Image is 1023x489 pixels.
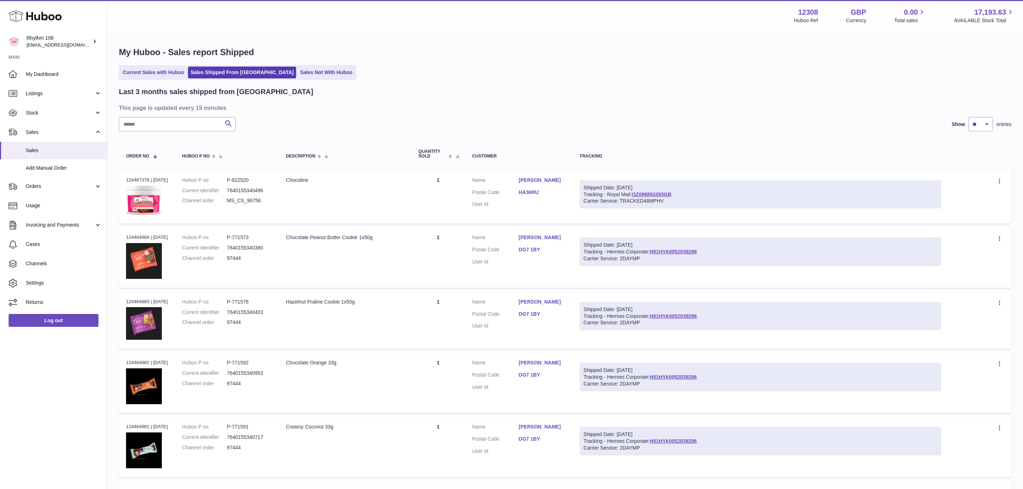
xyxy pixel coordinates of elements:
[584,381,937,387] div: Carrier Service: 2DAYMP
[26,222,94,228] span: Invoicing and Payments
[472,323,519,329] dt: User Id
[584,319,937,326] div: Carrier Service: 2DAYMP
[419,149,447,159] span: Quantity Sold
[584,184,937,191] div: Shipped Date: [DATE]
[286,177,404,184] div: Chocoline
[126,185,162,214] img: 1703078001.JPG
[650,249,697,255] a: H01HYA0052039296
[519,234,565,241] a: [PERSON_NAME]
[584,255,937,262] div: Carrier Service: 2DAYMP
[227,177,272,184] dd: P-922520
[227,299,272,305] dd: P-771576
[650,313,697,319] a: H01HYA0052039296
[580,238,941,266] div: Tracking - Hermes Corporate:
[952,121,965,128] label: Show
[227,434,272,441] dd: 7640155340717
[584,445,937,451] div: Carrier Service: 2DAYMP
[182,255,227,262] dt: Channel order
[286,299,404,305] div: Hazelnut Praline Cookie 1x50g
[26,71,102,78] span: My Dashboard
[411,170,465,223] td: 1
[519,372,565,378] a: DG7 1BY
[227,359,272,366] dd: P-771592
[182,380,227,387] dt: Channel order
[120,67,187,78] a: Current Sales with Huboo
[227,370,272,377] dd: 7640155340953
[26,241,102,248] span: Cases
[227,197,272,204] dd: MS_CS_96756
[182,177,227,184] dt: Huboo P no
[298,67,355,78] a: Sales Not With Huboo
[519,436,565,442] a: DG7 1BY
[182,319,227,326] dt: Channel order
[26,129,94,136] span: Sales
[584,306,937,313] div: Shipped Date: [DATE]
[119,104,1010,112] h3: This page is updated every 15 minutes
[584,198,937,204] div: Carrier Service: TRACKED48MPHV
[227,187,272,194] dd: 7640155340496
[904,8,918,17] span: 0.00
[411,227,465,288] td: 1
[182,309,227,316] dt: Current identifier
[227,380,272,387] dd: 97444
[584,242,937,248] div: Shipped Date: [DATE]
[126,368,162,404] img: 123081684745551.jpg
[472,177,519,185] dt: Name
[182,370,227,377] dt: Current identifier
[126,423,168,430] div: 124464681 | [DATE]
[411,291,465,349] td: 1
[182,359,227,366] dt: Huboo P no
[584,367,937,374] div: Shipped Date: [DATE]
[188,67,296,78] a: Sales Shipped From [GEOGRAPHIC_DATA]
[126,359,168,366] div: 124464682 | [DATE]
[286,154,315,159] span: Description
[519,299,565,305] a: [PERSON_NAME]
[182,187,227,194] dt: Current identifier
[182,423,227,430] dt: Huboo P no
[846,17,867,24] div: Currency
[126,243,162,279] img: 123081684746069.JPG
[472,299,519,307] dt: Name
[472,189,519,198] dt: Postal Code
[26,202,102,209] span: Usage
[227,309,272,316] dd: 7640155340403
[472,359,519,368] dt: Name
[26,110,94,116] span: Stock
[26,183,94,190] span: Orders
[580,154,941,159] div: Tracking
[411,352,465,413] td: 1
[798,8,818,17] strong: 12308
[472,154,565,159] div: Customer
[519,189,565,196] a: HA36RU
[519,177,565,184] a: [PERSON_NAME]
[126,154,149,159] span: Order No
[650,438,697,444] a: H01HYA0052039296
[182,444,227,451] dt: Channel order
[472,384,519,391] dt: User Id
[580,180,941,209] div: Tracking - Royal Mail:
[182,299,227,305] dt: Huboo P no
[472,436,519,444] dt: Postal Code
[227,423,272,430] dd: P-771591
[126,307,162,340] img: 123081684746041.JPG
[286,423,404,430] div: Creamy Coconut 33g
[26,35,91,48] div: Rhythm 108
[894,17,926,24] span: Total sales
[954,17,1014,24] span: AVAILABLE Stock Total
[580,363,941,391] div: Tracking - Hermes Corporate:
[182,234,227,241] dt: Huboo P no
[472,201,519,208] dt: User Id
[182,434,227,441] dt: Current identifier
[472,372,519,380] dt: Postal Code
[794,17,818,24] div: Huboo Ref
[26,260,102,267] span: Channels
[472,448,519,455] dt: User Id
[472,234,519,243] dt: Name
[974,8,1006,17] span: 17,193.63
[227,234,272,241] dd: P-771573
[26,299,102,306] span: Returns
[182,197,227,204] dt: Channel order
[286,234,404,241] div: Chocolate Peanut Butter Cookie 1x50g
[519,246,565,253] a: DG7 1BY
[997,121,1012,128] span: entries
